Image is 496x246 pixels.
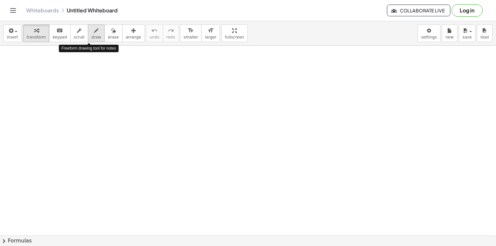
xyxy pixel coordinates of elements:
[459,24,476,42] button: save
[150,35,160,39] span: undo
[477,24,493,42] button: load
[151,27,158,35] i: undo
[166,35,175,39] span: redo
[74,35,85,39] span: scrub
[126,35,141,39] span: arrange
[104,24,122,42] button: erase
[225,35,244,39] span: fullscreen
[184,35,198,39] span: smaller
[463,35,472,39] span: save
[418,24,441,42] button: settings
[146,24,163,42] button: undoundo
[92,35,101,39] span: draw
[49,24,71,42] button: keyboardkeypad
[481,35,489,39] span: load
[23,24,49,42] button: transform
[3,24,22,42] button: insert
[163,24,179,42] button: redoredo
[393,8,445,13] span: Collaborate Live
[168,27,174,35] i: redo
[452,4,483,17] button: Log in
[421,35,437,39] span: settings
[8,5,18,16] button: Toggle navigation
[108,35,119,39] span: erase
[88,24,105,42] button: draw
[53,35,67,39] span: keypad
[446,35,454,39] span: new
[208,27,214,35] i: format_size
[7,35,18,39] span: insert
[26,7,59,14] a: Whiteboards
[59,45,119,52] div: Freeform drawing tool for notes
[122,24,145,42] button: arrange
[442,24,458,42] button: new
[221,24,248,42] button: fullscreen
[180,24,202,42] button: format_sizesmaller
[387,5,451,16] button: Collaborate Live
[205,35,216,39] span: larger
[57,27,63,35] i: keyboard
[26,35,46,39] span: transform
[201,24,220,42] button: format_sizelarger
[70,24,88,42] button: scrub
[188,27,194,35] i: format_size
